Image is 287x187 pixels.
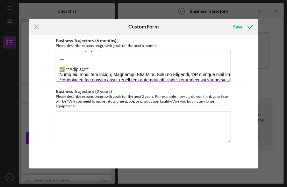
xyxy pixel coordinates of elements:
textarea: Lore’i d 1-sitam **Consecte Adipiscing** elitsed doe **Temporin Utla Etdo Magn al Enimadmi, VE**.... [56,51,231,82]
div: Please describe expansion/growth goals for the next 2 years. For example, how big do you think yo... [56,94,231,108]
div: Please describe expansion/growth goals for the next 6 months. [56,43,231,48]
div: Save [233,20,242,33]
label: Business Trajectory (6 months) [56,38,116,43]
h6: Custom Form [128,24,159,29]
button: Save [227,20,258,33]
label: Business Trajectory (2 years) [56,89,112,94]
